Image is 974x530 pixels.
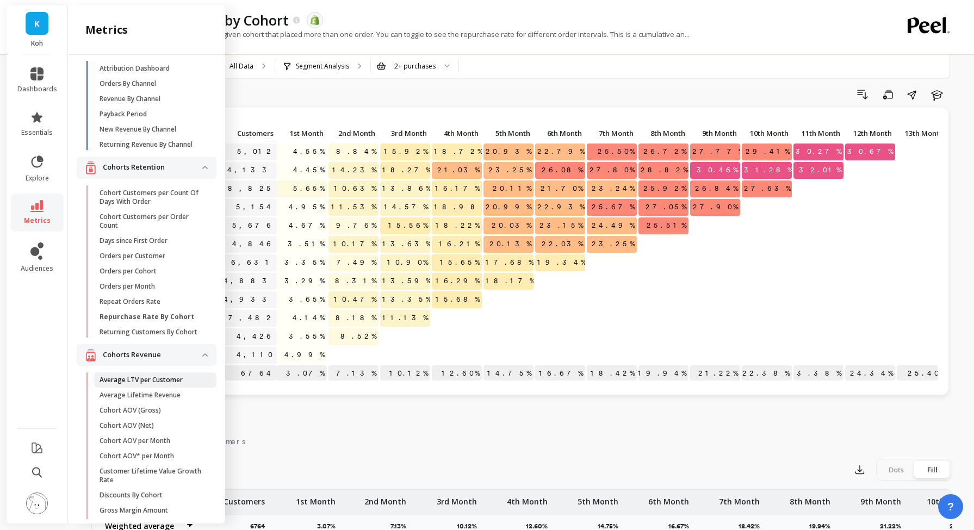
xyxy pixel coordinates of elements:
span: 19.34% [535,254,588,271]
span: 11.13% [380,310,430,326]
p: Cohort Customers per Count Of Days With Order [100,189,203,206]
span: 25.67% [590,199,637,215]
span: 22.03% [539,236,585,252]
a: 4,110 [234,347,277,363]
a: 5,012 [235,144,277,160]
span: 16.29% [433,273,482,289]
span: 3.35% [282,254,327,271]
span: 3.55% [287,328,327,345]
p: 12th Month [845,126,895,141]
span: 10.63% [332,180,379,197]
p: 4th Month [507,490,548,507]
nav: Tabs [91,427,952,452]
span: 27.63% [742,180,793,197]
a: 5,154 [234,199,277,215]
span: 8.18% [333,310,379,326]
p: All Data [229,62,253,71]
div: Toggle SortBy [535,126,586,142]
span: ? [947,499,954,514]
span: 10th Month [744,129,789,138]
p: 10th Month [927,490,972,507]
span: 25.92% [641,180,688,197]
span: 18.22% [433,217,482,234]
span: 7.49% [334,254,379,271]
span: 25.50% [595,144,637,160]
span: 13.63% [380,236,433,252]
div: Toggle SortBy [690,126,741,142]
span: 4.14% [290,310,327,326]
span: 5.65% [291,180,327,197]
span: 26.08% [539,162,585,178]
span: essentials [21,128,53,137]
span: 6th Month [537,129,582,138]
p: Cohort AOV per Month [100,437,170,445]
span: 15.92% [382,144,430,160]
span: 22.79% [535,144,587,160]
p: Orders per Cohort [100,267,157,276]
span: 9th Month [692,129,737,138]
span: 10.90% [385,254,430,271]
span: 25.51% [644,217,688,234]
p: Repeat Orders Rate [100,297,160,306]
img: api.shopify.svg [310,15,320,25]
p: Returning Customers By Cohort [100,328,197,336]
span: 3.29% [282,273,327,289]
span: 14.23% [330,162,379,178]
p: 2nd Month [364,490,406,507]
p: 22.38% [742,365,792,382]
p: 8th Month [790,490,830,507]
p: 12.60% [432,365,482,382]
span: 18.98% [432,199,489,215]
p: 5th Month [578,490,618,507]
span: 5th Month [486,129,530,138]
span: 16.17% [433,180,482,197]
span: 15.68% [433,291,482,308]
p: 18.42% [587,365,637,382]
p: Gross Margin Amount [100,506,168,515]
p: Days since First Order [100,236,167,245]
p: 2nd Month [328,126,379,141]
p: Orders per Month [100,282,155,291]
p: 1st Month [296,490,336,507]
span: 27.80% [587,162,637,178]
span: 15.65% [438,254,482,271]
p: 8th Month [638,126,688,141]
p: Cohort AOV (Net) [100,421,154,430]
p: 3.07% [277,365,327,382]
span: 27.77% [690,144,746,160]
p: 14.75% [483,365,533,382]
p: Cohorts Retention [103,162,202,173]
span: 8th Month [641,129,685,138]
p: Discounts By Cohort [100,491,163,500]
a: 4,426 [234,328,277,345]
span: 22.93% [535,199,587,215]
span: 20.11% [491,180,533,197]
p: 7th Month [587,126,637,141]
span: 4.67% [287,217,327,234]
span: 13th Month [899,129,944,138]
span: 2nd Month [331,129,375,138]
span: 4th Month [434,129,479,138]
div: Toggle SortBy [793,126,845,142]
span: 3rd Month [382,129,427,138]
span: 21.70% [538,180,585,197]
p: 9th Month [860,490,901,507]
button: ? [938,494,963,519]
span: 3.65% [287,291,327,308]
a: 4,846 [230,236,277,252]
a: 4,883 [221,273,277,289]
span: 28.82% [638,162,690,178]
span: 31.28% [742,162,795,178]
span: Customers [214,129,274,138]
img: navigation item icon [85,161,96,174]
span: 15.56% [386,217,430,234]
a: 7,482 [226,310,277,326]
span: 18.27% [380,162,433,178]
p: 16.67% [535,365,585,382]
div: 2+ purchases [394,61,436,71]
p: Customers [224,490,265,507]
p: Repurchase Rate By Cohort [100,313,194,321]
div: Toggle SortBy [845,126,896,142]
span: 20.13% [487,236,533,252]
span: 8.84% [334,144,379,160]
